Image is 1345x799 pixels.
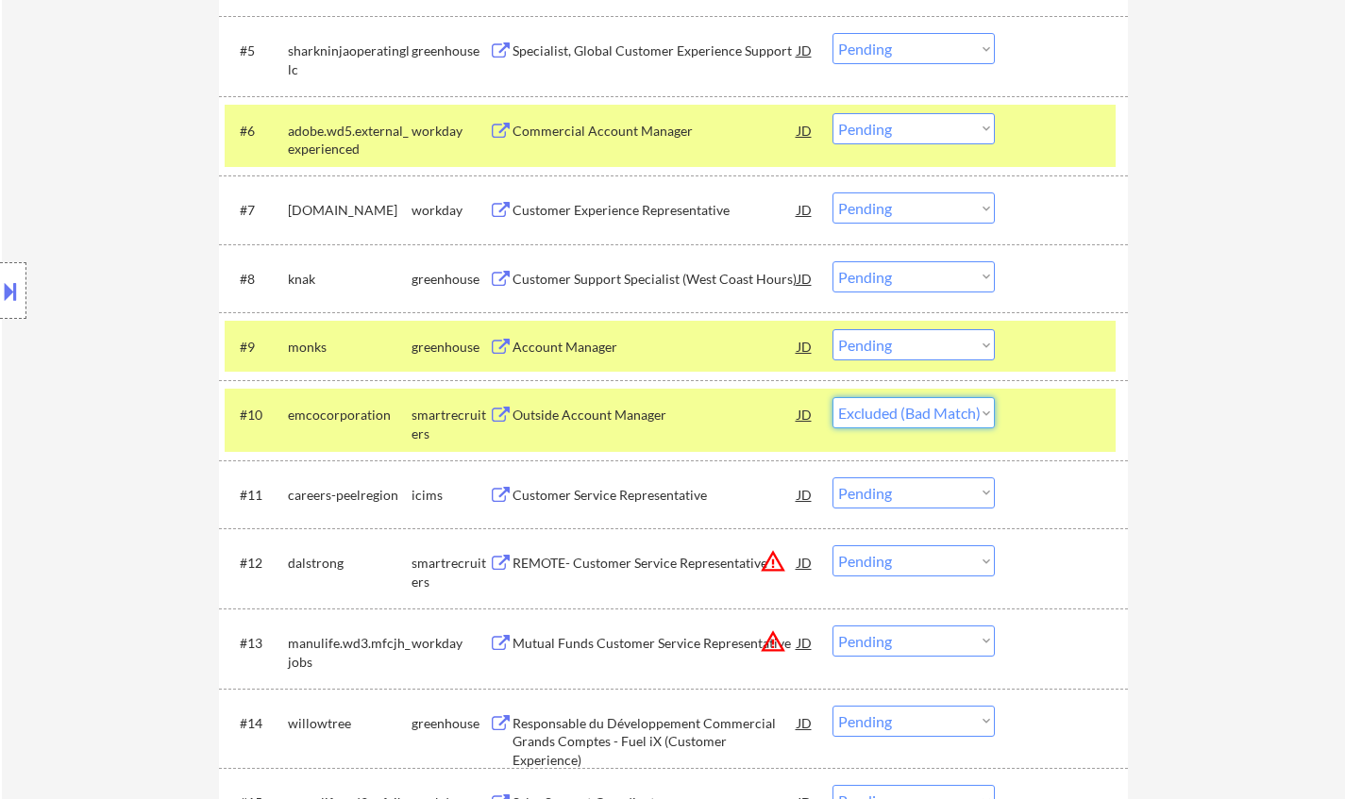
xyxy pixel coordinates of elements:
[412,554,489,591] div: smartrecruiters
[412,486,489,505] div: icims
[288,634,412,671] div: manulife.wd3.mfcjh_jobs
[513,554,798,573] div: REMOTE- Customer Service Representative
[412,634,489,653] div: workday
[288,406,412,424] div: emcocorporation
[240,634,273,653] div: #13
[288,42,412,78] div: sharkninjaoperatingllc
[513,122,798,141] div: Commercial Account Manager
[796,625,815,659] div: JD
[760,548,786,574] button: warning_amber
[412,42,489,60] div: greenhouse
[513,714,798,770] div: Responsable du Développement Commercial Grands Comptes - Fuel iX (Customer Experience)
[796,545,815,579] div: JD
[760,628,786,655] button: warning_amber
[412,201,489,220] div: workday
[288,486,412,505] div: careers-peelregion
[796,192,815,226] div: JD
[412,714,489,733] div: greenhouse
[513,42,798,60] div: Specialist, Global Customer Experience Support
[796,113,815,147] div: JD
[240,554,273,573] div: #12
[288,201,412,220] div: [DOMAIN_NAME]
[513,270,798,289] div: Customer Support Specialist (West Coast Hours)
[513,201,798,220] div: Customer Experience Representative
[412,338,489,357] div: greenhouse
[513,486,798,505] div: Customer Service Representative
[513,338,798,357] div: Account Manager
[796,397,815,431] div: JD
[412,406,489,442] div: smartrecruiters
[288,338,412,357] div: monks
[240,42,273,60] div: #5
[796,706,815,740] div: JD
[796,261,815,295] div: JD
[796,477,815,511] div: JD
[288,554,412,573] div: dalstrong
[412,270,489,289] div: greenhouse
[288,122,412,158] div: adobe.wd5.external_experienced
[513,406,798,424] div: Outside Account Manager
[288,270,412,289] div: knak
[796,33,815,67] div: JD
[796,329,815,363] div: JD
[412,122,489,141] div: workday
[513,634,798,653] div: Mutual Funds Customer Service Representative
[240,486,273,505] div: #11
[240,714,273,733] div: #14
[288,714,412,733] div: willowtree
